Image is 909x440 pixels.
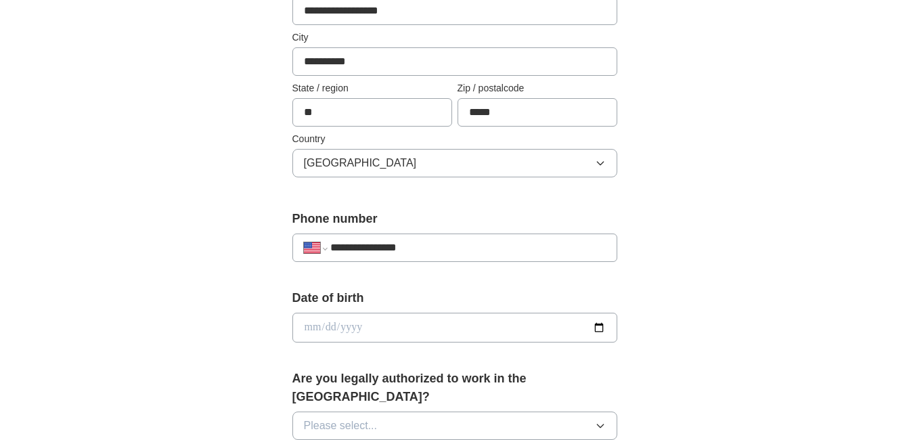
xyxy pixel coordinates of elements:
[292,289,617,307] label: Date of birth
[458,81,617,95] label: Zip / postalcode
[292,132,617,146] label: Country
[292,30,617,45] label: City
[304,418,378,434] span: Please select...
[292,81,452,95] label: State / region
[292,210,617,228] label: Phone number
[292,370,617,406] label: Are you legally authorized to work in the [GEOGRAPHIC_DATA]?
[292,149,617,177] button: [GEOGRAPHIC_DATA]
[292,412,617,440] button: Please select...
[304,155,417,171] span: [GEOGRAPHIC_DATA]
